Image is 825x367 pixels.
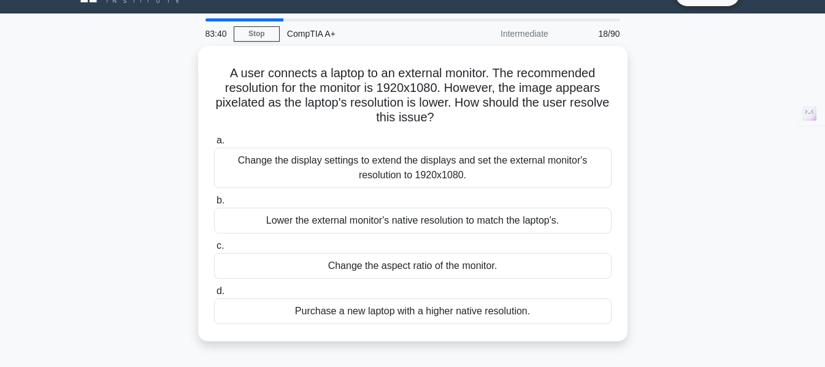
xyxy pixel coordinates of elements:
[448,21,556,46] div: Intermediate
[217,195,224,205] span: b.
[214,253,612,279] div: Change the aspect ratio of the monitor.
[280,21,448,46] div: CompTIA A+
[234,26,280,42] a: Stop
[217,240,224,251] span: c.
[214,298,612,324] div: Purchase a new laptop with a higher native resolution.
[214,208,612,233] div: Lower the external monitor's native resolution to match the laptop's.
[198,21,234,46] div: 83:40
[217,286,224,296] span: d.
[556,21,627,46] div: 18/90
[213,66,613,126] h5: A user connects a laptop to an external monitor. The recommended resolution for the monitor is 19...
[214,148,612,188] div: Change the display settings to extend the displays and set the external monitor's resolution to 1...
[217,135,224,145] span: a.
